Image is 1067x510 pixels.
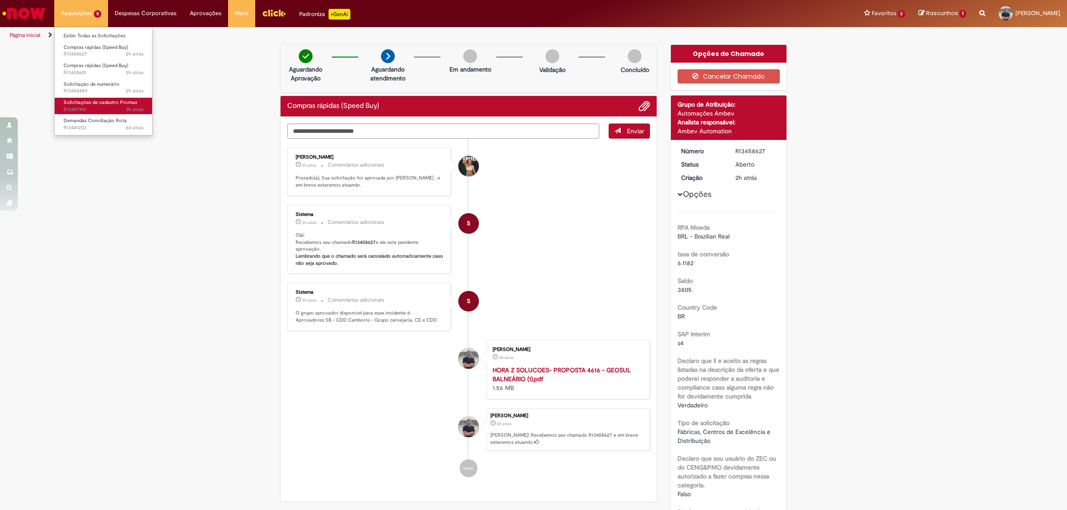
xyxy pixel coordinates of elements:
small: Comentários adicionais [328,296,385,304]
div: R13458627 [735,147,777,155]
span: s4 [678,339,684,347]
li: Marcelo Alves Elias [287,408,650,451]
time: 22/08/2025 18:01:29 [126,124,144,131]
p: Olá! Recebemos seu chamado e ele esta pendente aprovação. [296,232,444,267]
ul: Trilhas de página [7,27,705,44]
span: S [467,213,470,234]
a: Aberto R13458489 : Solicitação de numerário [55,80,152,96]
span: 2h atrás [302,220,317,225]
div: [PERSON_NAME] [490,413,645,418]
ul: Histórico de tíquete [287,139,650,486]
div: System [458,291,479,311]
span: 2h atrás [499,355,513,360]
span: R13458601 [64,69,144,76]
a: Aberto R13458601 : Compras rápidas (Speed Buy) [55,61,152,77]
time: 28/08/2025 15:19:00 [499,355,513,360]
time: 28/08/2025 15:19:54 [302,298,317,303]
img: img-circle-grey.png [546,49,559,63]
span: R13457951 [64,106,144,113]
span: 2h atrás [126,69,144,76]
span: Despesas Corporativas [115,9,176,18]
span: Requisições [61,9,92,18]
p: Em andamento [449,65,491,74]
span: Solicitação de numerário [64,81,120,88]
div: Aberto [735,160,777,169]
div: [PERSON_NAME] [493,347,641,352]
span: 6.1182 [678,259,694,267]
b: Saldo [678,277,693,285]
time: 28/08/2025 15:16:43 [126,69,144,76]
b: SAP Interim [678,330,710,338]
button: Cancelar Chamado [678,69,780,84]
img: img-circle-grey.png [463,49,477,63]
b: Declaro que sou usuário do ZEC ou do CENG&PMO devidamente autorizado a fazer compras nessa catego... [678,454,776,489]
img: click_logo_yellow_360x200.png [262,6,286,20]
span: R13458489 [64,88,144,95]
b: Lembrando que o chamado será cancelado automaticamente caso não seja aprovado. [296,253,445,267]
div: Grupo de Atribuição: [678,100,780,109]
p: O grupo aprovador disponível para esse incidente é: Aprovadores SB - CDD Camboriú - Grupo cerveja... [296,310,444,323]
span: BRL - Brazilian Real [678,232,730,240]
img: img-circle-grey.png [628,49,642,63]
dt: Criação [674,173,729,182]
span: 2h atrás [126,88,144,94]
h2: Compras rápidas (Speed Buy) Histórico de tíquete [287,102,379,110]
p: Aguardando atendimento [366,65,409,83]
a: Aberto R13458627 : Compras rápidas (Speed Buy) [55,43,152,59]
b: R13458627 [352,239,376,246]
small: Comentários adicionais [328,161,385,169]
time: 28/08/2025 15:19:45 [735,174,757,182]
span: 3h atrás [126,106,144,113]
time: 28/08/2025 13:44:21 [126,106,144,113]
div: Padroniza [299,9,350,20]
b: RPA Moeda [678,223,710,231]
span: Favoritos [872,9,896,18]
span: 3805 [678,286,692,294]
b: taxa de conversão [678,250,729,258]
p: [PERSON_NAME]! Recebemos seu chamado R13458627 e em breve estaremos atuando. [490,432,645,446]
time: 28/08/2025 15:02:30 [126,88,144,94]
p: Prezado(a), Sua solicitação foi aprovada por [PERSON_NAME] , e em breve estaremos atuando. [296,175,444,188]
span: 5 [94,10,101,18]
span: Rascunhos [926,9,958,17]
span: Aprovações [190,9,221,18]
img: ServiceNow [1,4,47,22]
b: Tipo de solicitação [678,419,730,427]
p: Validação [539,65,566,74]
time: 28/08/2025 15:24:54 [302,163,317,168]
span: 1 [959,10,966,18]
div: [PERSON_NAME] [296,155,444,160]
button: Enviar [609,124,650,139]
img: check-circle-green.png [299,49,313,63]
span: Fábricas, Centros de Excelência e Distribuição [678,428,772,445]
a: Exibir Todas as Solicitações [55,31,152,41]
img: arrow-next.png [381,49,395,63]
span: BR [678,312,685,320]
b: Declaro que li e aceito as regras listadas na descrição da oferta e que poderei responder a audit... [678,357,779,400]
span: Enviar [627,127,644,135]
b: Country Code [678,303,717,311]
span: 2h atrás [497,421,511,426]
div: Marcelo Alves Elias [458,417,479,437]
button: Adicionar anexos [638,100,650,112]
span: Solicitações de cadastro Promax [64,99,137,106]
a: Aberto R13441203 : Demandas Conciliação Rota [55,116,152,132]
a: HORA Z SOLUCOES- PROPOSTA 4616 - GEOSUL BALNEÁRIO (1).pdf [493,366,631,383]
p: +GenAi [329,9,350,20]
span: More [235,9,249,18]
div: System [458,213,479,234]
span: 2 [898,10,906,18]
p: Concluído [621,65,649,74]
span: Compras rápidas (Speed Buy) [64,44,128,51]
time: 28/08/2025 15:19:45 [497,421,511,426]
span: Demandas Conciliação Rota [64,117,127,124]
a: Aberto R13457951 : Solicitações de cadastro Promax [55,98,152,114]
div: Analista responsável: [678,118,780,127]
span: 2h atrás [126,51,144,57]
a: Página inicial [10,32,40,39]
time: 28/08/2025 15:19:47 [126,51,144,57]
div: Automações Ambev [678,109,780,118]
small: Comentários adicionais [328,219,385,226]
span: Verdadeiro [678,401,708,409]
